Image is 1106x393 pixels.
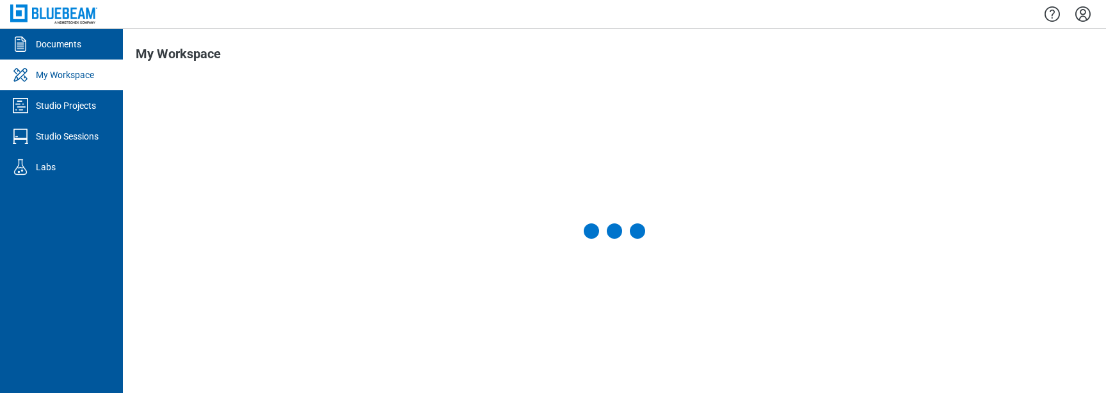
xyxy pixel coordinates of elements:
[10,65,31,85] svg: My Workspace
[36,99,96,112] div: Studio Projects
[36,38,81,51] div: Documents
[10,4,97,23] img: Bluebeam, Inc.
[36,161,56,173] div: Labs
[10,126,31,147] svg: Studio Sessions
[10,34,31,54] svg: Documents
[136,47,221,67] h1: My Workspace
[10,157,31,177] svg: Labs
[36,68,94,81] div: My Workspace
[36,130,99,143] div: Studio Sessions
[584,223,645,239] div: Loading My Workspace
[1073,3,1093,25] button: Settings
[10,95,31,116] svg: Studio Projects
